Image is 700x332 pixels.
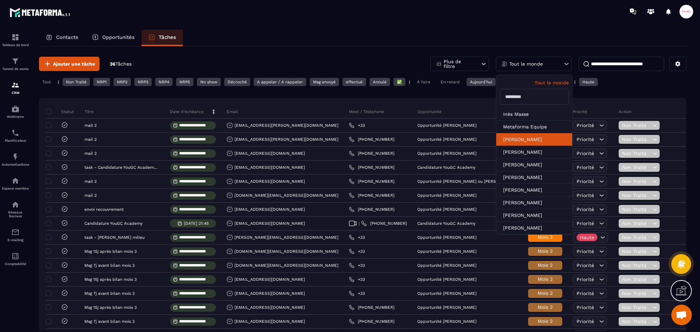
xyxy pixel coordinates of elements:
[359,221,360,226] span: |
[2,195,29,223] a: social-networksocial-networkRéseaux Sociaux
[84,277,137,282] p: Msg 15j après bilan mois 3
[417,151,476,156] p: Opportunité [PERSON_NAME]
[496,121,572,133] li: Metaforma Equipe
[84,137,97,142] p: mail 2
[577,179,594,184] span: Priorité
[84,249,137,254] p: Msg 15j après bilan mois 3
[538,276,553,282] span: Mois 2
[11,153,19,161] img: automations
[2,186,29,190] p: Espace membre
[577,305,594,310] span: Priorité
[417,123,476,128] p: Opportunité [PERSON_NAME]
[500,80,569,85] p: Tout le monde
[349,109,384,114] p: Meet / Téléphone
[622,123,651,128] span: Non Traité
[2,223,29,247] a: emailemailE-mailing
[369,78,390,86] div: Annulé
[622,151,651,156] span: Non Traité
[310,78,339,86] div: Msg envoyé
[2,91,29,95] p: CRM
[2,210,29,218] p: Réseaux Sociaux
[538,304,553,310] span: Mois 2
[113,78,131,86] div: NRP2
[622,235,651,240] span: Non Traité
[84,305,137,310] p: Msg 15j après bilan mois 3
[622,249,651,254] span: Non Traité
[84,291,135,296] p: Msg 7j avant bilan mois 3
[417,249,476,254] p: Opportunité [PERSON_NAME]
[84,123,97,128] p: mail 2
[496,196,572,209] li: [PERSON_NAME]
[538,234,553,240] span: Mois 3
[10,6,71,18] img: logo
[622,319,651,324] span: Non Traité
[671,305,692,325] a: Ouvrir le chat
[342,78,366,86] div: effectué
[538,290,553,296] span: Mois 2
[2,262,29,266] p: Comptabilité
[2,43,29,47] p: Tableau de bord
[361,221,407,226] a: [PHONE_NUMBER]
[102,34,135,40] p: Opportunités
[622,305,651,310] span: Non Traité
[538,248,553,254] span: Mois 2
[11,200,19,209] img: social-network
[63,78,90,86] div: Non Traité
[2,100,29,124] a: automationsautomationsWebinaire
[39,57,99,71] button: Ajouter une tâche
[417,165,475,170] p: Candidature YouGC Academy
[349,207,394,212] a: [PHONE_NUMBER]
[84,221,143,226] p: Candidature YouGC Academy
[496,133,572,146] li: [PERSON_NAME]
[417,207,476,212] p: Opportunité [PERSON_NAME]
[417,221,475,226] p: Candidature YouGC Academy
[622,291,651,296] span: Non Traité
[84,193,97,198] p: mail 2
[573,109,587,114] p: Priorité
[577,165,594,170] span: Priorité
[467,78,496,86] div: Aujourd'hui
[577,291,594,296] span: Priorité
[437,78,463,86] div: En retard
[496,222,572,234] li: [PERSON_NAME]
[84,179,97,184] p: mail 2
[84,207,124,212] p: envoi recouvrement
[349,263,365,268] a: +33
[53,60,95,67] span: Ajouter une tâche
[2,148,29,171] a: automationsautomationsAutomatisations
[417,305,476,310] p: Opportunité [PERSON_NAME]
[496,146,572,158] li: [PERSON_NAME]
[2,124,29,148] a: schedulerschedulerPlanificateur
[417,109,442,114] p: Opportunité
[349,123,365,128] a: +33
[11,33,19,41] img: formation
[579,78,598,86] div: Haute
[184,221,209,226] p: [DATE] 21:45
[11,228,19,236] img: email
[58,80,59,84] p: |
[85,30,142,46] a: Opportunités
[622,221,651,226] span: Non Traité
[349,305,394,310] a: [PHONE_NUMBER]
[93,78,110,86] div: NRP1
[142,30,183,46] a: Tâches
[417,291,476,296] p: Opportunité [PERSON_NAME]
[577,137,594,142] span: Priorité
[417,193,476,198] p: Opportunité [PERSON_NAME]
[224,78,250,86] div: Décroché
[577,263,594,268] span: Priorité
[577,193,594,198] span: Priorité
[496,184,572,196] li: [PERSON_NAME]
[622,277,651,282] span: Non Traité
[622,165,651,170] span: Non Traité
[622,137,651,142] span: Non Traité
[227,109,238,114] p: Email
[48,109,74,114] p: Statut
[349,291,365,296] a: +33
[349,165,394,170] a: [PHONE_NUMBER]
[417,277,476,282] p: Opportunité [PERSON_NAME]
[577,277,594,282] span: Priorité
[110,61,132,67] p: 36
[577,123,594,128] span: Priorité
[11,129,19,137] img: scheduler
